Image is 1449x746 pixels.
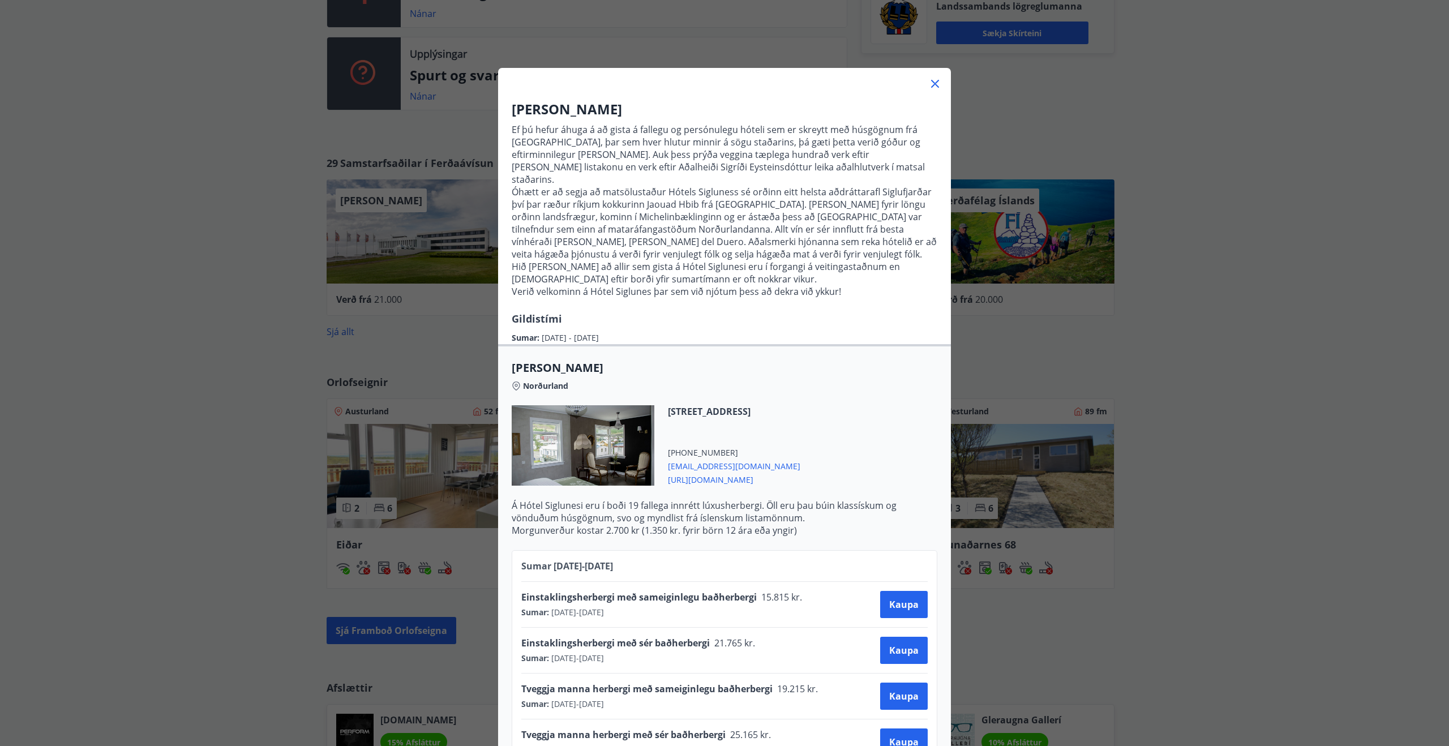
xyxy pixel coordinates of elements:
[757,591,805,603] span: 15.815 kr.
[668,447,800,458] span: [PHONE_NUMBER]
[512,499,937,524] p: Á Hótel Siglunesi eru í boði 19 fallega innrétt lúxusherbergi. Öll eru þau búin klassískum og vön...
[521,560,613,572] span: Sumar [DATE] - [DATE]
[773,683,821,695] span: 19.215 kr.
[521,637,710,649] span: Einstaklingsherbergi með sér baðherbergi
[889,598,919,611] span: Kaupa
[523,380,568,392] span: Norðurland
[512,360,937,376] span: [PERSON_NAME]
[880,637,928,664] button: Kaupa
[889,644,919,657] span: Kaupa
[549,653,604,664] span: [DATE] - [DATE]
[889,690,919,702] span: Kaupa
[512,186,937,285] p: Óhætt er að segja að matsölustaður Hótels Sigluness sé orðinn eitt helsta aðdráttarafl Siglufjarð...
[542,332,599,343] span: [DATE] - [DATE]
[521,591,757,603] span: Einstaklingsherbergi með sameiginlegu baðherbergi
[512,312,562,325] span: Gildistími
[521,653,549,664] span: Sumar :
[512,100,937,119] h3: [PERSON_NAME]
[521,698,549,710] span: Sumar :
[880,683,928,710] button: Kaupa
[512,123,937,186] p: Ef þú hefur áhuga á að gista á fallegu og persónulegu hóteli sem er skreytt með húsgögnum frá [GE...
[668,405,800,418] span: [STREET_ADDRESS]
[668,458,800,472] span: [EMAIL_ADDRESS][DOMAIN_NAME]
[512,524,937,537] p: Morgunverður kostar 2.700 kr (1.350 kr. fyrir börn 12 ára eða yngir)
[668,472,800,486] span: [URL][DOMAIN_NAME]
[710,637,758,649] span: 21.765 kr.
[512,332,542,343] span: Sumar :
[880,591,928,618] button: Kaupa
[521,728,726,741] span: Tveggja manna herbergi með sér baðherbergi
[726,728,774,741] span: 25.165 kr.
[521,607,549,618] span: Sumar :
[521,683,773,695] span: Tveggja manna herbergi með sameiginlegu baðherbergi
[549,607,604,618] span: [DATE] - [DATE]
[549,698,604,710] span: [DATE] - [DATE]
[512,285,937,298] p: Verið velkominn á Hótel Siglunes þar sem við njótum þess að dekra við ykkur!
